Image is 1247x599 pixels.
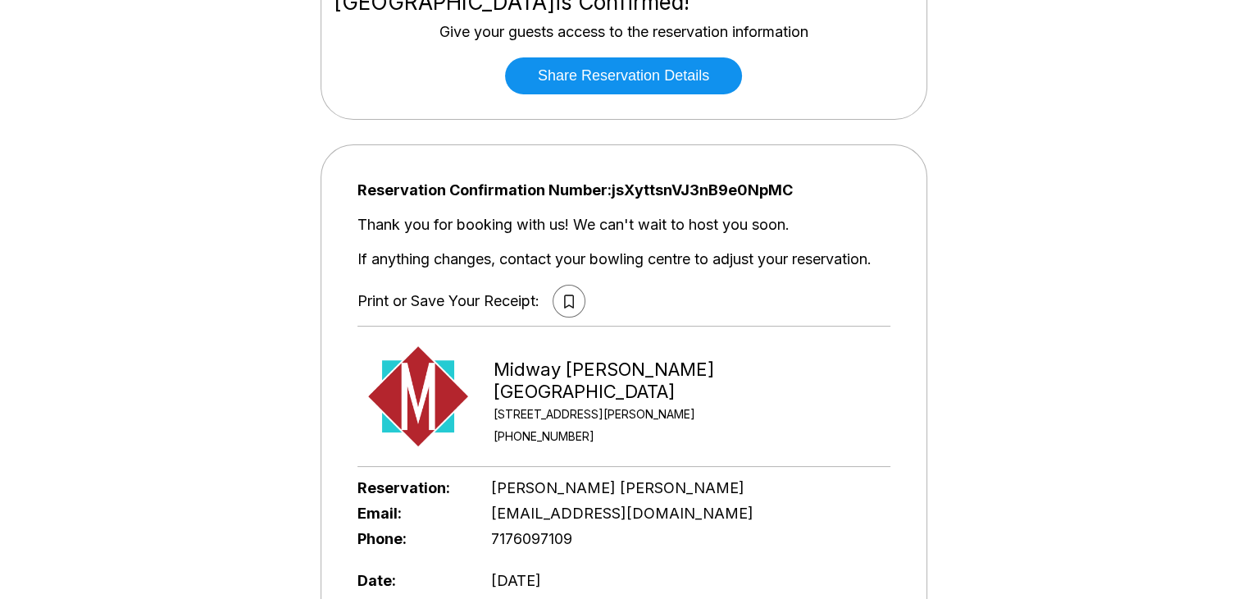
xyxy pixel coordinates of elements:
div: Give your guests access to the reservation information [439,23,808,41]
span: Date: [357,572,464,589]
div: Thank you for booking with us! We can't wait to host you soon. [357,216,890,234]
span: [PERSON_NAME] [PERSON_NAME] [491,479,744,496]
div: [PHONE_NUMBER] [494,429,890,443]
span: Email: [357,505,464,522]
span: Reservation: [357,479,464,496]
span: [EMAIL_ADDRESS][DOMAIN_NAME] [491,505,753,522]
button: Share Reservation Details [505,57,742,94]
span: 7176097109 [491,530,572,547]
div: Print or Save Your Receipt: [357,292,539,310]
img: Midway Bowling - Carlisle [357,335,479,458]
div: [STREET_ADDRESS][PERSON_NAME] [494,407,890,421]
span: Phone: [357,530,464,547]
button: print reservation as PDF [553,285,585,318]
div: If anything changes, contact your bowling centre to adjust your reservation. [357,250,890,268]
div: Midway [PERSON_NAME][GEOGRAPHIC_DATA] [494,359,890,403]
span: [DATE] [491,572,541,589]
span: Reservation Confirmation Number: jsXyttsnVJ3nB9e0NpMC [357,181,890,199]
